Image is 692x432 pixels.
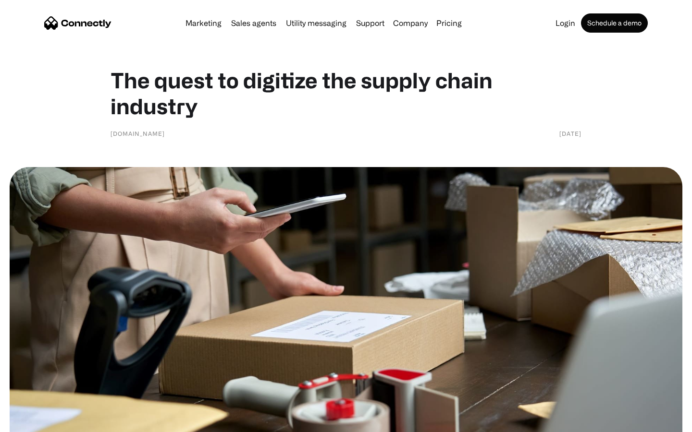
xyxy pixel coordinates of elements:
[393,16,428,30] div: Company
[581,13,648,33] a: Schedule a demo
[19,415,58,429] ul: Language list
[111,67,581,119] h1: The quest to digitize the supply chain industry
[352,19,388,27] a: Support
[182,19,225,27] a: Marketing
[111,129,165,138] div: [DOMAIN_NAME]
[282,19,350,27] a: Utility messaging
[227,19,280,27] a: Sales agents
[10,415,58,429] aside: Language selected: English
[432,19,466,27] a: Pricing
[559,129,581,138] div: [DATE]
[552,19,579,27] a: Login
